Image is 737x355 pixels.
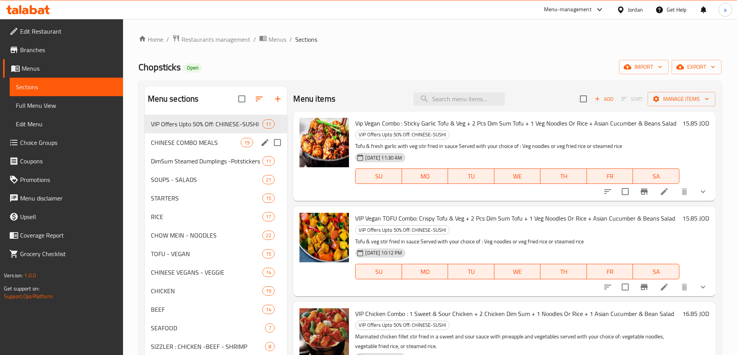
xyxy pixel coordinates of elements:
[172,34,250,44] a: Restaurants management
[262,286,275,296] div: items
[145,207,287,226] div: RICE17
[10,96,123,115] a: Full Menu View
[540,168,587,184] button: TH
[234,91,250,107] span: Select all sections
[145,300,287,319] div: BEEF14
[151,286,263,296] span: CHICKEN
[355,264,402,279] button: SU
[20,27,117,36] span: Edit Restaurant
[359,266,398,277] span: SU
[575,91,592,107] span: Select section
[451,171,491,182] span: TU
[3,59,123,78] a: Menus
[540,264,587,279] button: TH
[16,82,117,92] span: Sections
[355,168,402,184] button: SU
[355,321,450,330] div: VIP Offers Upto 50% Off: CHINESE-SUSHI
[262,268,275,277] div: items
[250,90,268,108] span: Sort sections
[362,154,405,161] span: [DATE] 11:30 AM
[494,168,541,184] button: WE
[22,64,117,73] span: Menus
[592,93,616,105] button: Add
[698,187,708,196] svg: Show Choices
[259,137,271,148] button: edit
[299,213,349,262] img: VIP Vegan TOFU Combo: Crispy Tofu & Veg + 2 Pcs Dim Sum Tofu + 1 Veg Noodles Or Rice + Asian Cucu...
[592,93,616,105] span: Add item
[724,5,727,14] span: a
[20,175,117,184] span: Promotions
[636,266,676,277] span: SA
[289,35,292,44] li: /
[151,138,241,147] span: CHINESE COMBO MEALS
[145,170,287,189] div: SOUPS - SALADS21
[253,35,256,44] li: /
[295,35,317,44] span: Sections
[263,158,274,165] span: 11
[448,168,494,184] button: TU
[20,138,117,147] span: Choice Groups
[494,264,541,279] button: WE
[262,194,275,203] div: items
[151,323,265,333] span: SEAFOOD
[633,264,679,279] button: SA
[145,133,287,152] div: CHINESE COMBO MEALS19edit
[151,175,263,184] div: SOUPS - SALADS
[682,308,709,319] h6: 16.85 JOD
[263,250,274,258] span: 15
[151,305,263,314] div: BEEF
[3,189,123,207] a: Menu disclaimer
[598,182,617,201] button: sort-choices
[648,92,715,106] button: Manage items
[151,212,263,221] div: RICE
[268,90,287,108] button: Add section
[151,231,263,240] div: CHOW MEIN - NOODLES
[635,182,653,201] button: Branch-specific-item
[151,119,263,129] span: VIP Offers Upto 50% Off: CHINESE-SUSHI
[3,152,123,170] a: Coupons
[184,63,202,73] div: Open
[151,342,265,351] div: SIZZLER : CHICKEN -BEEF - SHRIMP
[498,171,538,182] span: WE
[10,78,123,96] a: Sections
[166,35,169,44] li: /
[3,207,123,226] a: Upsell
[356,226,449,234] span: VIP Offers Upto 50% Off: CHINESE-SUSHI
[259,34,286,44] a: Menus
[263,306,274,313] span: 14
[262,156,275,166] div: items
[241,139,253,146] span: 19
[675,182,694,201] button: delete
[263,232,274,239] span: 22
[3,41,123,59] a: Branches
[148,93,199,105] h2: Menu sections
[262,305,275,314] div: items
[3,170,123,189] a: Promotions
[628,5,643,14] div: Jordan
[355,117,676,129] span: Vip Vegan Combo : Sticky Garlic Tofu & Veg + 2 Pcs Dim Sum Tofu + 1 Veg Noodles Or Rice + Asian C...
[617,279,633,295] span: Select to update
[20,156,117,166] span: Coupons
[20,194,117,203] span: Menu disclaimer
[498,266,538,277] span: WE
[587,264,633,279] button: FR
[414,92,505,106] input: search
[405,171,445,182] span: MO
[151,156,263,166] div: DimSum Steamed Dumplings -Potstickers
[145,189,287,207] div: STARTERS15
[151,249,263,258] div: TOFU - VEGAN
[402,168,448,184] button: MO
[544,266,584,277] span: TH
[151,268,263,277] div: CHINESE VEGANS - VEGGIE
[593,95,614,104] span: Add
[654,94,709,104] span: Manage items
[616,93,648,105] span: Select section first
[587,168,633,184] button: FR
[16,119,117,129] span: Edit Menu
[660,187,669,196] a: Edit menu item
[265,324,274,332] span: 7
